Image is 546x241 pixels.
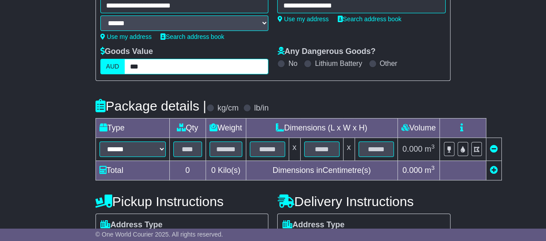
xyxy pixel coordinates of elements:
label: No [288,59,297,68]
h4: Package details | [95,99,206,113]
span: m [424,145,435,153]
span: 0.000 [402,145,422,153]
span: 0.000 [402,166,422,175]
td: Total [95,161,169,180]
label: lb/in [254,103,269,113]
label: AUD [100,59,125,74]
span: 0 [211,166,216,175]
label: Lithium Battery [315,59,362,68]
a: Remove this item [490,145,498,153]
td: x [289,138,300,161]
label: Other [380,59,397,68]
span: © One World Courier 2025. All rights reserved. [95,231,223,238]
a: Use my address [277,15,328,23]
td: Volume [397,118,439,138]
td: Dimensions in Centimetre(s) [246,161,397,180]
a: Search address book [338,15,401,23]
td: Weight [206,118,246,138]
h4: Pickup Instructions [95,194,269,209]
td: Kilo(s) [206,161,246,180]
label: Address Type [100,220,163,230]
label: Goods Value [100,47,153,57]
td: 0 [169,161,206,180]
label: Address Type [282,220,344,230]
label: kg/cm [218,103,239,113]
td: x [343,138,355,161]
a: Search address book [160,33,224,40]
a: Add new item [490,166,498,175]
td: Dimensions (L x W x H) [246,118,397,138]
h4: Delivery Instructions [277,194,451,209]
td: Type [95,118,169,138]
sup: 3 [431,164,435,171]
sup: 3 [431,143,435,150]
span: m [424,166,435,175]
label: Any Dangerous Goods? [277,47,375,57]
a: Use my address [100,33,152,40]
td: Qty [169,118,206,138]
